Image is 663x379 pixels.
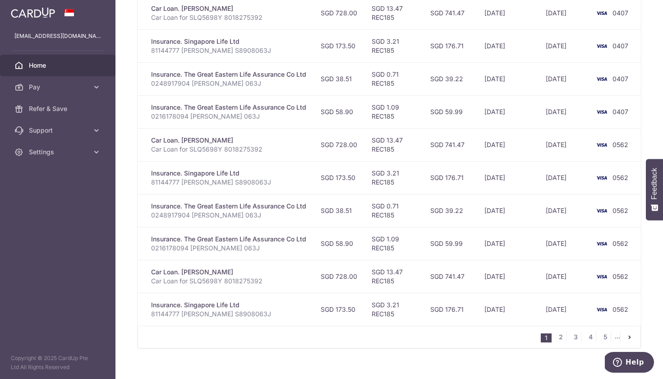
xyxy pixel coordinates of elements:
[477,293,539,326] td: [DATE]
[151,268,306,277] div: Car Loan. [PERSON_NAME]
[612,9,628,17] span: 0407
[555,332,566,342] a: 2
[151,37,306,46] div: Insurance. Singapore Life Ltd
[151,202,306,211] div: Insurance. The Great Eastern Life Assurance Co Ltd
[477,95,539,128] td: [DATE]
[151,136,306,145] div: Car Loan. [PERSON_NAME]
[612,42,628,50] span: 0407
[151,79,306,88] p: 0248917904 [PERSON_NAME] 063J
[423,29,477,62] td: SGD 176.71
[313,161,364,194] td: SGD 173.50
[593,8,611,18] img: Bank Card
[29,126,88,135] span: Support
[541,326,640,348] nav: pager
[539,293,590,326] td: [DATE]
[151,235,306,244] div: Insurance. The Great Eastern Life Assurance Co Ltd
[477,260,539,293] td: [DATE]
[593,271,611,282] img: Bank Card
[612,141,628,148] span: 0562
[423,128,477,161] td: SGD 741.47
[539,95,590,128] td: [DATE]
[612,305,628,313] span: 0562
[612,75,628,83] span: 0407
[29,61,88,70] span: Home
[364,227,423,260] td: SGD 1.09 REC185
[313,62,364,95] td: SGD 38.51
[151,277,306,286] p: Car Loan for SLQ5698Y 8018275392
[539,260,590,293] td: [DATE]
[477,227,539,260] td: [DATE]
[477,29,539,62] td: [DATE]
[151,145,306,154] p: Car Loan for SLQ5698Y 8018275392
[151,13,306,22] p: Car Loan for SLQ5698Y 8018275392
[151,310,306,319] p: 81144777 [PERSON_NAME] S8908063J
[477,161,539,194] td: [DATE]
[151,211,306,220] p: 0248917904 [PERSON_NAME] 063J
[151,4,306,13] div: Car Loan. [PERSON_NAME]
[423,161,477,194] td: SGD 176.71
[593,304,611,315] img: Bank Card
[313,95,364,128] td: SGD 58.90
[29,104,88,113] span: Refer & Save
[539,161,590,194] td: [DATE]
[593,106,611,117] img: Bank Card
[646,159,663,220] button: Feedback - Show survey
[364,29,423,62] td: SGD 3.21 REC185
[313,128,364,161] td: SGD 728.00
[364,161,423,194] td: SGD 3.21 REC185
[29,83,88,92] span: Pay
[364,95,423,128] td: SGD 1.09 REC185
[612,273,628,280] span: 0562
[151,112,306,121] p: 0216178094 [PERSON_NAME] 063J
[541,333,552,342] li: 1
[313,227,364,260] td: SGD 58.90
[364,194,423,227] td: SGD 0.71 REC185
[151,169,306,178] div: Insurance. Singapore Life Ltd
[477,128,539,161] td: [DATE]
[477,194,539,227] td: [DATE]
[423,293,477,326] td: SGD 176.71
[313,260,364,293] td: SGD 728.00
[615,332,621,342] li: ...
[612,207,628,214] span: 0562
[612,174,628,181] span: 0562
[539,62,590,95] td: [DATE]
[539,29,590,62] td: [DATE]
[313,293,364,326] td: SGD 173.50
[151,178,306,187] p: 81144777 [PERSON_NAME] S8908063J
[570,332,581,342] a: 3
[364,260,423,293] td: SGD 13.47 REC185
[364,62,423,95] td: SGD 0.71 REC185
[364,293,423,326] td: SGD 3.21 REC185
[593,172,611,183] img: Bank Card
[593,41,611,51] img: Bank Card
[14,32,101,41] p: [EMAIL_ADDRESS][DOMAIN_NAME]
[151,244,306,253] p: 0216178094 [PERSON_NAME] 063J
[593,238,611,249] img: Bank Card
[423,194,477,227] td: SGD 39.22
[539,128,590,161] td: [DATE]
[364,128,423,161] td: SGD 13.47 REC185
[423,260,477,293] td: SGD 741.47
[151,46,306,55] p: 81144777 [PERSON_NAME] S8908063J
[593,139,611,150] img: Bank Card
[539,227,590,260] td: [DATE]
[313,194,364,227] td: SGD 38.51
[612,240,628,247] span: 0562
[612,108,628,116] span: 0407
[593,74,611,84] img: Bank Card
[585,332,596,342] a: 4
[650,168,658,199] span: Feedback
[29,148,88,157] span: Settings
[11,7,55,18] img: CardUp
[539,194,590,227] td: [DATE]
[313,29,364,62] td: SGD 173.50
[593,205,611,216] img: Bank Card
[423,227,477,260] td: SGD 59.99
[151,70,306,79] div: Insurance. The Great Eastern Life Assurance Co Ltd
[600,332,611,342] a: 5
[151,103,306,112] div: Insurance. The Great Eastern Life Assurance Co Ltd
[605,352,654,374] iframe: Opens a widget where you can find more information
[151,300,306,310] div: Insurance. Singapore Life Ltd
